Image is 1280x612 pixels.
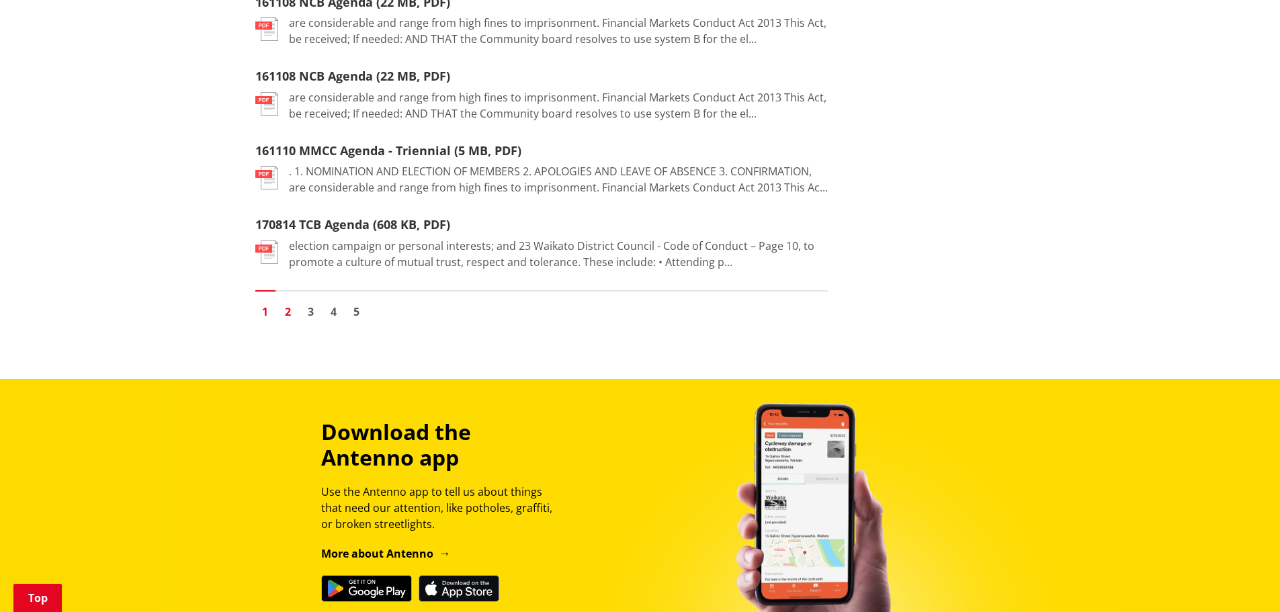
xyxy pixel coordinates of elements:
img: document-pdf.svg [255,92,278,116]
a: Page 1 [255,302,275,322]
a: Top [13,584,62,612]
img: document-pdf.svg [255,241,278,264]
a: Go to page 3 [301,302,321,322]
img: document-pdf.svg [255,17,278,41]
p: are considerable and range from high fines to imprisonment. Financial Markets Conduct Act 2013 Th... [289,15,828,47]
p: election campaign or personal interests; and 23 Waikato District Council - Code of Conduct – Page... [289,238,828,270]
a: More about Antenno [321,546,451,561]
a: 161110 MMCC Agenda - Triennial (5 MB, PDF) [255,142,521,159]
a: 170814 TCB Agenda (608 KB, PDF) [255,216,450,232]
img: Get it on Google Play [321,575,412,602]
img: Download on the App Store [419,575,499,602]
a: Go to page 2 [278,302,298,322]
a: Go to page 4 [324,302,344,322]
iframe: Messenger Launcher [1218,556,1267,604]
img: document-pdf.svg [255,166,278,189]
p: Use the Antenno app to tell us about things that need our attention, like potholes, graffiti, or ... [321,484,564,532]
a: 161108 NCB Agenda (22 MB, PDF) [255,68,450,84]
p: are considerable and range from high fines to imprisonment. Financial Markets Conduct Act 2013 Th... [289,89,828,122]
h3: Download the Antenno app [321,419,564,471]
nav: Pagination [255,290,828,325]
a: Go to page 5 [347,302,367,322]
p: . 1. NOMINATION AND ELECTION OF MEMBERS 2. APOLOGIES AND LEAVE OF ABSENCE 3. CONFIRMATION, are co... [289,163,828,195]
